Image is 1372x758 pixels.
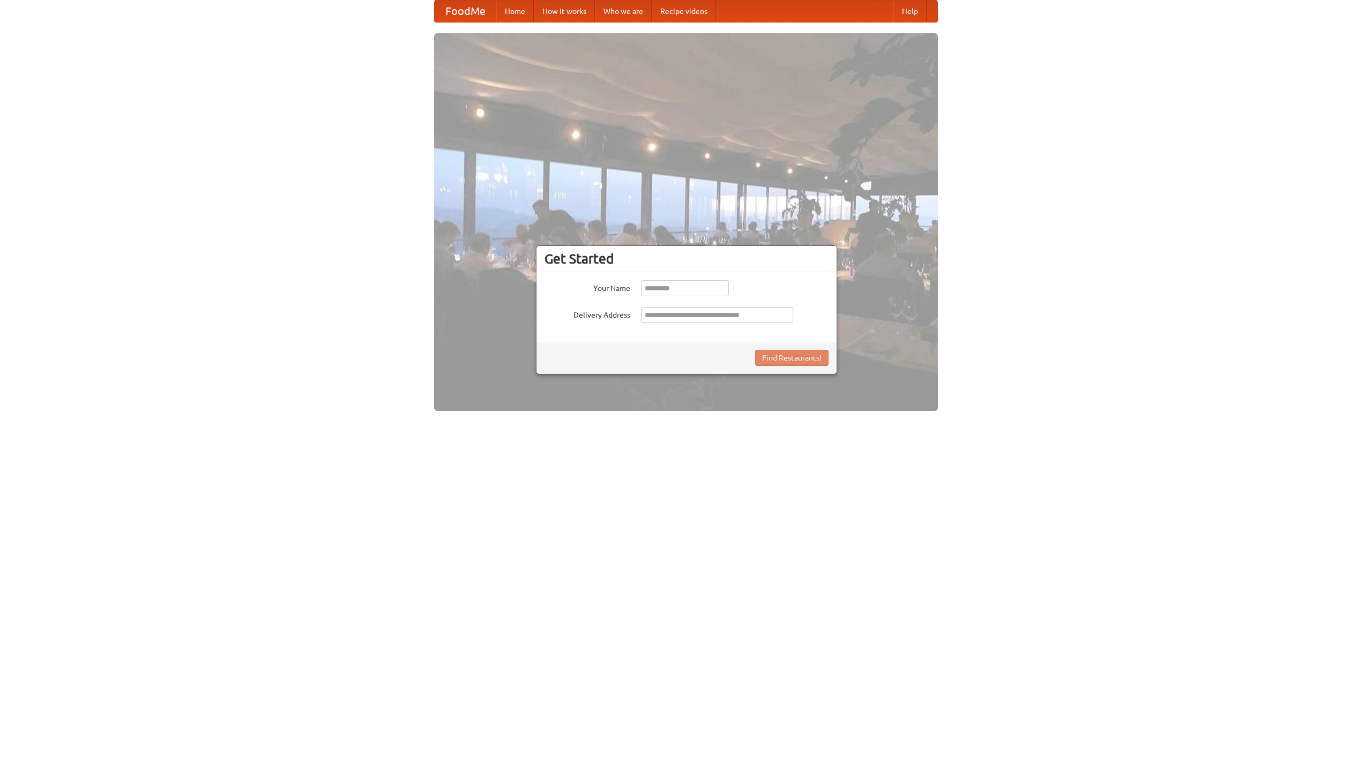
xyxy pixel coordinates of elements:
label: Your Name [545,280,630,294]
a: Home [496,1,534,22]
a: How it works [534,1,595,22]
h3: Get Started [545,251,829,267]
a: Help [893,1,927,22]
a: FoodMe [435,1,496,22]
a: Recipe videos [652,1,716,22]
a: Who we are [595,1,652,22]
label: Delivery Address [545,307,630,320]
button: Find Restaurants! [755,350,829,366]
